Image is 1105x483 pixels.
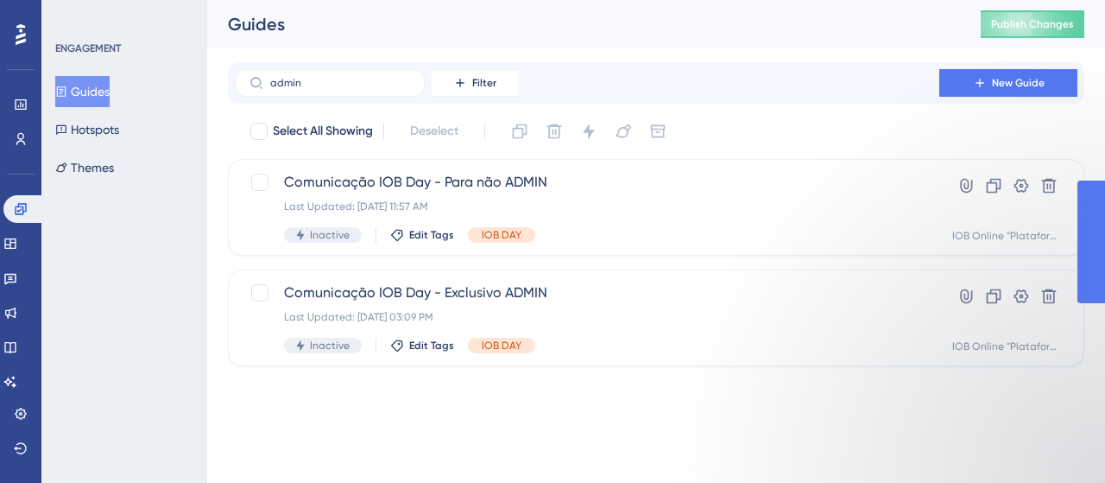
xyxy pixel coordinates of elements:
div: IOB Online "Plataforma" [952,340,1063,353]
div: Last Updated: [DATE] 11:57 AM [284,200,890,213]
div: IOB Online "Plataforma" [952,229,1063,243]
span: Filter [472,76,496,90]
button: Publish Changes [981,10,1084,38]
button: Edit Tags [390,339,454,353]
button: Hotspots [55,114,119,145]
span: Comunicação IOB Day - Exclusivo ADMIN [284,283,890,303]
iframe: Intercom notifications mensagem [725,353,1070,474]
input: Search [270,77,410,89]
button: Guides [55,76,110,107]
span: IOB DAY [482,339,521,353]
div: ENGAGEMENT [55,41,121,55]
button: Edit Tags [390,228,454,242]
span: Select All Showing [273,121,373,142]
span: IOB DAY [482,228,521,242]
span: Edit Tags [409,339,454,353]
button: Themes [55,152,114,183]
span: Inactive [310,339,350,353]
span: Inactive [310,228,350,242]
span: Comunicação IOB Day - Para não ADMIN [284,172,890,193]
div: Guides [228,12,938,36]
span: New Guide [992,76,1045,90]
span: Edit Tags [409,228,454,242]
button: New Guide [939,69,1077,97]
span: Deselect [410,121,458,142]
button: Deselect [395,116,474,147]
iframe: UserGuiding AI Assistant Launcher [1032,415,1084,467]
div: Last Updated: [DATE] 03:09 PM [284,310,890,324]
button: Filter [432,69,518,97]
